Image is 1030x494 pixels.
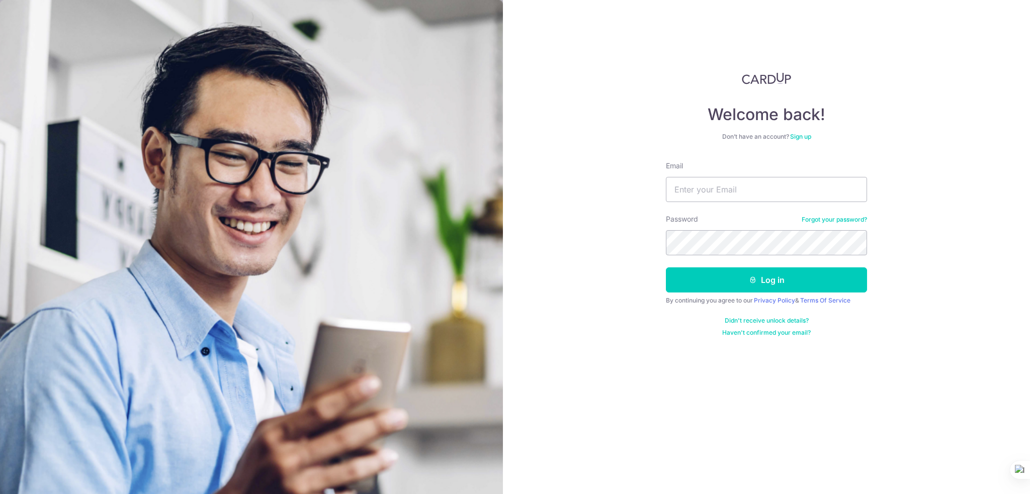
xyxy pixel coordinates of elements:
[666,214,698,224] label: Password
[742,72,791,84] img: CardUp Logo
[666,297,867,305] div: By continuing you agree to our &
[666,267,867,292] button: Log in
[800,297,850,304] a: Terms Of Service
[666,177,867,202] input: Enter your Email
[725,317,809,325] a: Didn't receive unlock details?
[666,133,867,141] div: Don’t have an account?
[802,216,867,224] a: Forgot your password?
[666,161,683,171] label: Email
[666,105,867,125] h4: Welcome back!
[722,329,811,337] a: Haven't confirmed your email?
[790,133,811,140] a: Sign up
[754,297,795,304] a: Privacy Policy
